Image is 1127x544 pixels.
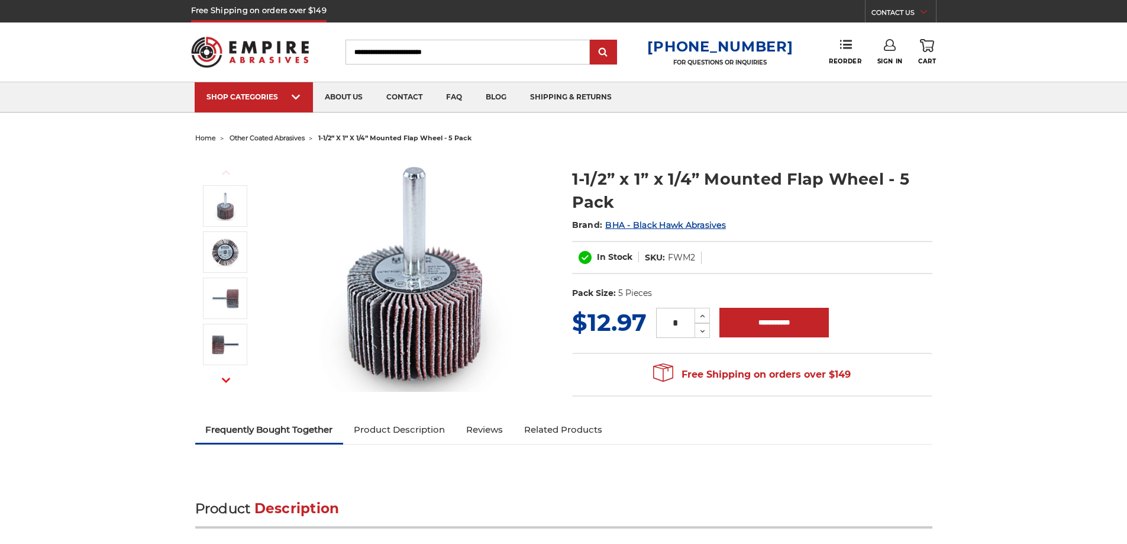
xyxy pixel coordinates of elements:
p: FOR QUESTIONS OR INQUIRIES [647,59,793,66]
a: about us [313,82,374,112]
span: Free Shipping on orders over $149 [653,363,851,387]
dt: Pack Size: [572,287,616,300]
span: 1-1/2” x 1” x 1/4” mounted flap wheel - 5 pack [318,134,472,142]
button: Next [212,368,240,393]
img: 1-1/2” x 1” x 1/4” Mounted Flap Wheel - 5 Pack [211,284,240,313]
img: 1-1/2” x 1” x 1/4” Mounted Flap Wheel - 5 Pack [211,191,240,221]
a: faq [434,82,474,112]
a: CONTACT US [871,6,936,22]
img: Empire Abrasives [191,29,309,75]
dd: 5 Pieces [618,287,652,300]
a: Frequently Bought Together [195,417,344,443]
a: Reviews [456,417,514,443]
span: Description [254,500,340,517]
span: Cart [918,57,936,65]
a: Reorder [829,39,861,65]
a: shipping & returns [518,82,624,112]
a: home [195,134,216,142]
dd: FWM2 [668,252,695,264]
a: contact [374,82,434,112]
span: Sign In [877,57,903,65]
dt: SKU: [645,252,665,264]
img: 1-1/2” x 1” x 1/4” Mounted Flap Wheel - 5 Pack [211,330,240,359]
a: Related Products [514,417,613,443]
span: Brand: [572,220,603,230]
a: other coated abrasives [230,134,305,142]
h1: 1-1/2” x 1” x 1/4” Mounted Flap Wheel - 5 Pack [572,168,932,214]
span: In Stock [597,252,632,262]
img: 1-1/2” x 1” x 1/4” Mounted Flap Wheel - 5 Pack [211,237,240,267]
img: 1-1/2” x 1” x 1/4” Mounted Flap Wheel - 5 Pack [296,155,533,392]
a: [PHONE_NUMBER] [647,38,793,55]
span: Product [195,500,251,517]
div: SHOP CATEGORIES [206,92,301,101]
a: blog [474,82,518,112]
a: Cart [918,39,936,65]
span: Reorder [829,57,861,65]
a: Product Description [343,417,456,443]
a: BHA - Black Hawk Abrasives [605,220,726,230]
button: Previous [212,160,240,185]
span: $12.97 [572,308,647,337]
